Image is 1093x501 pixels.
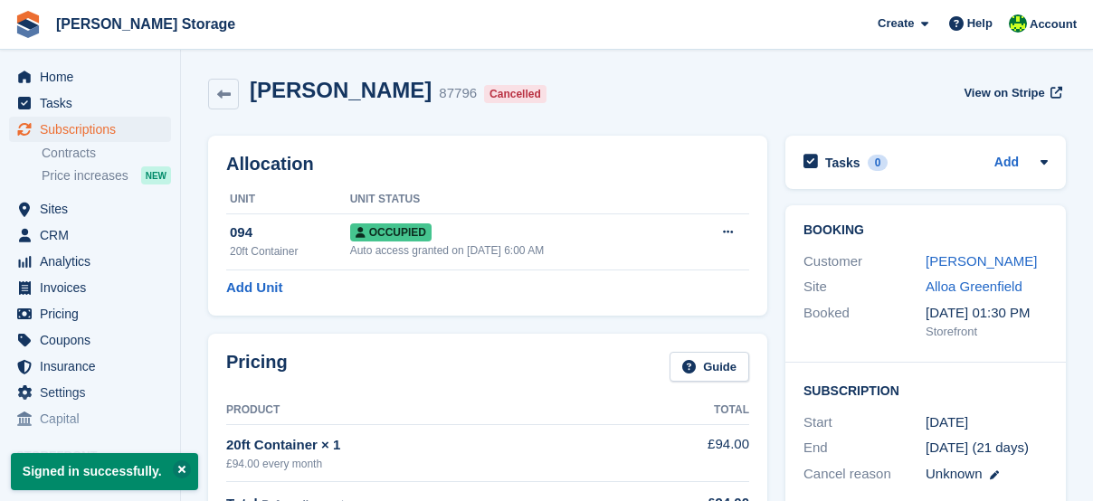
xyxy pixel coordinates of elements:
a: menu [9,354,171,379]
span: [DATE] (21 days) [926,440,1029,455]
span: Subscriptions [40,117,148,142]
a: menu [9,327,171,353]
div: 094 [230,222,350,243]
span: Sites [40,196,148,222]
a: Price increases NEW [42,165,171,185]
h2: Pricing [226,352,288,382]
div: Cancelled [484,85,546,103]
span: Analytics [40,249,148,274]
a: [PERSON_NAME] [926,253,1037,269]
h2: Allocation [226,154,749,175]
a: View on Stripe [956,78,1066,108]
a: [PERSON_NAME] Storage [49,9,242,39]
a: menu [9,301,171,326]
a: menu [9,222,171,248]
th: Unit Status [350,185,684,214]
a: menu [9,406,171,431]
div: Auto access granted on [DATE] 6:00 AM [350,242,684,259]
div: Start [803,412,926,433]
span: Account [1030,15,1077,33]
a: Add Unit [226,278,282,298]
div: 87796 [439,83,477,104]
div: [DATE] 01:30 PM [926,303,1048,324]
img: stora-icon-8386f47178a22dfd0bd8f6a31ec36ba5ce8667c1dd55bd0f319d3a0aa187defe.svg [14,11,42,38]
p: Signed in successfully. [11,453,198,490]
div: Customer [803,251,926,272]
span: Insurance [40,354,148,379]
span: Invoices [40,275,148,300]
span: View on Stripe [964,84,1044,102]
h2: Subscription [803,381,1048,399]
span: CRM [40,222,148,248]
a: menu [9,117,171,142]
h2: [PERSON_NAME] [250,78,432,102]
a: Add [994,153,1019,174]
div: 20ft Container [230,243,350,260]
a: menu [9,196,171,222]
div: 0 [868,155,889,171]
a: Guide [670,352,749,382]
div: NEW [141,166,171,184]
a: menu [9,249,171,274]
div: Site [803,277,926,298]
h2: Tasks [825,155,860,171]
th: Total [618,396,749,425]
span: Occupied [350,223,432,241]
h2: Booking [803,223,1048,238]
span: Create [878,14,914,33]
img: Claire Wilson [1009,14,1027,33]
span: Coupons [40,327,148,353]
time: 2025-05-29 00:00:00 UTC [926,412,968,433]
th: Product [226,396,618,425]
div: Cancel reason [803,464,926,485]
a: menu [9,380,171,405]
td: £94.00 [618,424,749,481]
th: Unit [226,185,350,214]
div: £94.00 every month [226,456,618,472]
div: 20ft Container × 1 [226,435,618,456]
span: Pricing [40,301,148,326]
span: Settings [40,380,148,405]
span: Home [40,64,148,90]
a: menu [9,64,171,90]
a: menu [9,275,171,300]
a: menu [9,90,171,116]
div: Booked [803,303,926,341]
a: Alloa Greenfield [926,279,1022,294]
div: End [803,438,926,458]
span: Help [967,14,993,33]
span: Price increases [42,167,128,184]
span: Unknown [926,466,983,481]
span: Capital [40,406,148,431]
span: Tasks [40,90,148,116]
a: Contracts [42,145,171,162]
div: Storefront [926,323,1048,341]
